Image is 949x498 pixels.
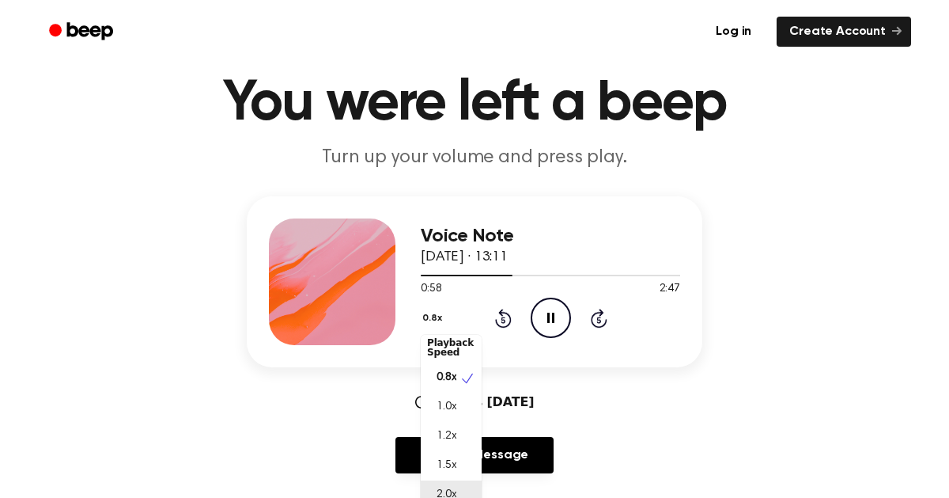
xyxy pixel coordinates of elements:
[437,370,456,386] span: 0.8x
[421,305,448,332] button: 0.8x
[437,399,456,416] span: 1.0x
[437,458,456,474] span: 1.5x
[421,332,482,363] div: Playback Speed
[437,428,456,445] span: 1.2x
